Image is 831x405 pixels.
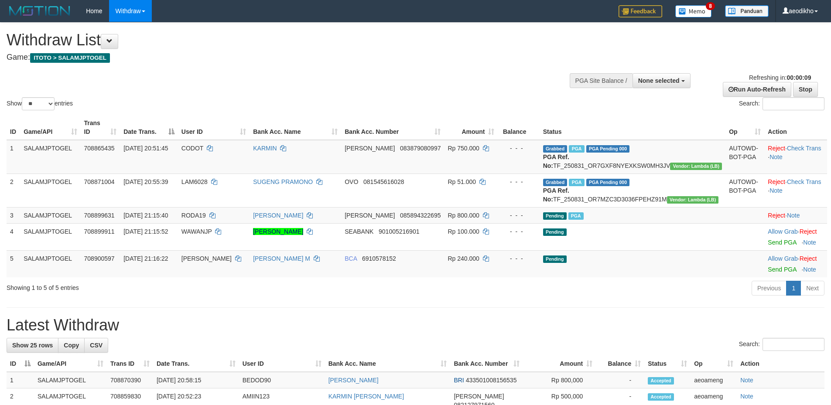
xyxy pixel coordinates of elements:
a: 1 [786,281,801,296]
th: Trans ID: activate to sort column ascending [81,115,120,140]
td: 5 [7,250,20,277]
div: - - - [501,227,536,236]
th: Action [737,356,824,372]
span: Pending [543,212,567,220]
div: Showing 1 to 5 of 5 entries [7,280,340,292]
img: Feedback.jpg [619,5,662,17]
a: Note [769,187,783,194]
a: Reject [768,212,785,219]
td: 1 [7,140,20,174]
a: Note [787,212,800,219]
span: Marked by aeoameng [569,179,584,186]
span: Copy 081545616028 to clipboard [363,178,404,185]
span: Grabbed [543,179,568,186]
td: TF_250831_OR7GXF8NYEXKSW0MH3JV [540,140,726,174]
img: MOTION_logo.png [7,4,73,17]
span: 8 [706,2,715,10]
h1: Latest Withdraw [7,317,824,334]
img: panduan.png [725,5,769,17]
span: Pending [543,228,567,236]
img: Button%20Memo.svg [675,5,712,17]
span: CODOT [181,145,203,152]
span: [DATE] 21:16:22 [123,255,168,262]
a: KARMIN [253,145,277,152]
td: · [764,223,827,250]
span: RODA19 [181,212,206,219]
span: Copy 433501008156535 to clipboard [466,377,517,384]
a: Previous [752,281,787,296]
span: SEABANK [345,228,373,235]
th: Action [764,115,827,140]
a: Allow Grab [768,255,797,262]
span: [PERSON_NAME] [345,212,395,219]
td: BEDOD90 [239,372,325,388]
span: Show 25 rows [12,342,53,349]
span: ITOTO > SALAMJPTOGEL [30,53,110,63]
span: 708871004 [84,178,115,185]
td: SALAMJPTOGEL [20,250,80,277]
span: [DATE] 21:15:40 [123,212,168,219]
span: Rp 800.000 [448,212,479,219]
td: SALAMJPTOGEL [20,207,80,223]
th: Amount: activate to sort column ascending [444,115,498,140]
th: Op: activate to sort column ascending [725,115,764,140]
a: Reject [768,145,785,152]
a: Note [740,377,753,384]
span: Marked by aeoameng [569,145,584,153]
a: Reject [768,178,785,185]
th: Date Trans.: activate to sort column descending [120,115,178,140]
span: Rp 51.000 [448,178,476,185]
span: Copy 085894322695 to clipboard [400,212,441,219]
th: Bank Acc. Number: activate to sort column ascending [341,115,444,140]
span: Grabbed [543,145,568,153]
label: Show entries [7,97,73,110]
div: - - - [501,144,536,153]
span: WAWANJP [181,228,212,235]
a: Note [803,239,816,246]
span: Copy 901005216901 to clipboard [379,228,419,235]
select: Showentries [22,97,55,110]
span: 708865435 [84,145,115,152]
span: Vendor URL: https://dashboard.q2checkout.com/secure [667,196,719,204]
b: PGA Ref. No: [543,153,569,169]
td: 2 [7,174,20,207]
a: SUGENG PRAMONO [253,178,313,185]
span: Marked by aeoameng [568,212,584,220]
td: · · [764,140,827,174]
label: Search: [739,97,824,110]
td: - [596,372,644,388]
td: SALAMJPTOGEL [20,174,80,207]
td: aeoameng [691,372,737,388]
div: - - - [501,177,536,186]
input: Search: [763,97,824,110]
span: LAM6028 [181,178,208,185]
a: KARMIN [PERSON_NAME] [328,393,404,400]
td: SALAMJPTOGEL [20,223,80,250]
span: BRI [454,377,464,384]
td: AUTOWD-BOT-PGA [725,140,764,174]
th: Balance: activate to sort column ascending [596,356,644,372]
a: Note [740,393,753,400]
span: [PERSON_NAME] [181,255,232,262]
a: Check Trans [787,178,821,185]
span: Copy 6910578152 to clipboard [362,255,396,262]
span: [DATE] 21:15:52 [123,228,168,235]
th: Date Trans.: activate to sort column ascending [153,356,239,372]
td: 708870390 [107,372,153,388]
h4: Game: [7,53,545,62]
span: [DATE] 20:51:45 [123,145,168,152]
a: Note [769,153,783,160]
span: 708899631 [84,212,115,219]
a: [PERSON_NAME] M [253,255,310,262]
td: TF_250831_OR7MZC3D3036FPEHZ91M [540,174,726,207]
span: · [768,255,799,262]
td: [DATE] 20:58:15 [153,372,239,388]
b: PGA Ref. No: [543,187,569,203]
th: Bank Acc. Name: activate to sort column ascending [325,356,451,372]
span: · [768,228,799,235]
span: Rp 240.000 [448,255,479,262]
span: 708899911 [84,228,115,235]
a: [PERSON_NAME] [253,228,303,235]
th: Status: activate to sort column ascending [644,356,691,372]
a: CSV [84,338,108,353]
